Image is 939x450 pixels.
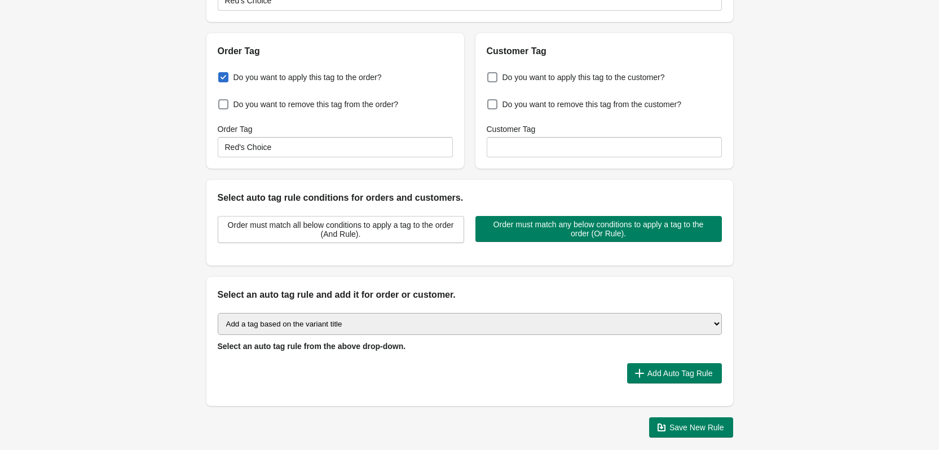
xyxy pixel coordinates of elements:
h2: Customer Tag [487,45,722,58]
span: Order must match any below conditions to apply a tag to the order (Or Rule). [484,220,713,238]
span: Do you want to apply this tag to the customer? [502,72,665,83]
span: Do you want to remove this tag from the customer? [502,99,681,110]
button: Order must match any below conditions to apply a tag to the order (Or Rule). [475,216,722,242]
label: Customer Tag [487,123,536,135]
span: Save New Rule [669,423,724,432]
label: Order Tag [218,123,253,135]
h2: Select an auto tag rule and add it for order or customer. [218,288,722,302]
h2: Order Tag [218,45,453,58]
button: Order must match all below conditions to apply a tag to the order (And Rule). [218,216,464,243]
button: Add Auto Tag Rule [627,363,722,383]
button: Save New Rule [649,417,733,438]
span: Do you want to remove this tag from the order? [233,99,399,110]
h2: Select auto tag rule conditions for orders and customers. [218,191,722,205]
span: Do you want to apply this tag to the order? [233,72,382,83]
span: Select an auto tag rule from the above drop-down. [218,342,406,351]
span: Order must match all below conditions to apply a tag to the order (And Rule). [227,220,455,239]
span: Add Auto Tag Rule [647,369,713,378]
